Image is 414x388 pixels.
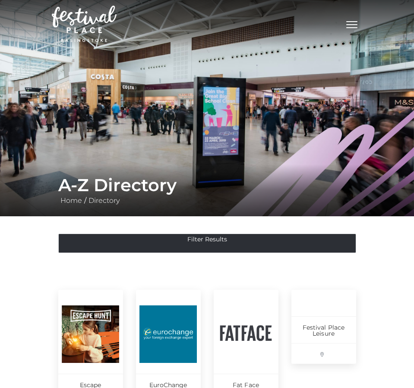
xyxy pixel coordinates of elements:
[86,196,122,205] a: Directory
[341,17,363,30] button: Toggle navigation
[52,175,363,206] div: /
[58,175,356,196] h1: A-Z Directory
[291,316,356,343] p: Festival Place Leisure
[58,196,84,205] a: Home
[58,234,356,253] button: Filter Results
[291,290,356,364] a: Festival Place Leisure
[52,6,117,42] img: Festival Place Logo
